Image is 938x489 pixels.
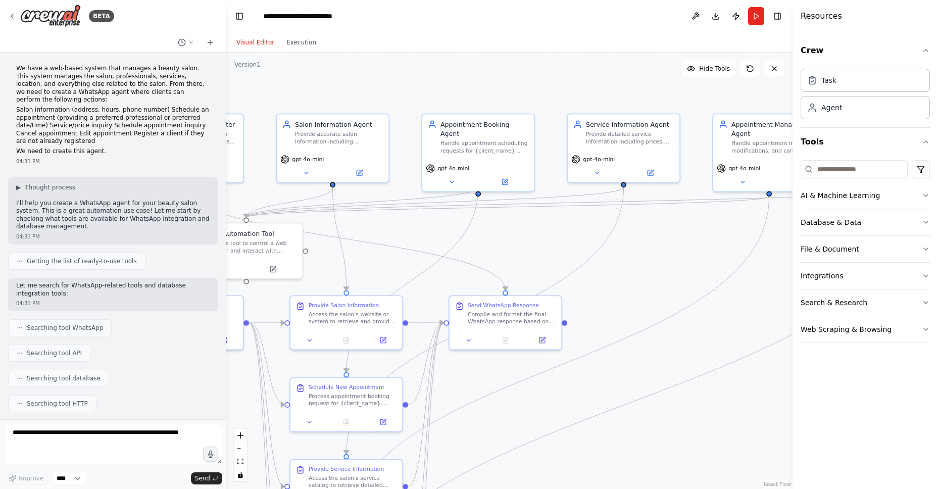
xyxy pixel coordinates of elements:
div: Crew [801,65,930,127]
div: WhatsApp Message RouterAnalyze incoming WhatsApp messages from {client_name} and route them to th... [130,113,244,183]
button: Tools [801,128,930,156]
span: Searching tool HTTP [27,400,88,408]
button: Open in side panel [247,264,299,275]
div: Service Information Agent [586,120,674,129]
h4: Resources [801,10,842,22]
div: Appointment Booking AgentHandle appointment scheduling requests for {client_name} including prefe... [421,113,535,192]
button: ▶Thought process [16,183,75,191]
p: I'll help you create a WhatsApp agent for your beauty salon system. This is a great automation us... [16,200,210,231]
g: Edge from c8a4e067-29bb-4268-9cdd-b68b63212553 to 00b18a22-b2b1-4582-a677-c599bcfb9f20 [242,187,337,217]
button: Integrations [801,263,930,289]
span: Thought process [25,183,75,191]
div: Appointment Booking Agent [440,120,529,138]
g: Edge from 0ac6ba0c-0d8b-4675-a00c-e19fe3221237 to a7e21849-2d79-47c7-90dc-5564d176eaee [408,318,443,409]
button: AI & Machine Learning [801,182,930,209]
button: Open in side panel [624,168,676,179]
div: Use this tool to control a web browser and interact with websites using natural language. Capabil... [207,240,297,255]
g: Edge from 0710918e-f057-4284-9edb-2b2d24a1d9b4 to 0ac6ba0c-0d8b-4675-a00c-e19fe3221237 [249,318,284,409]
button: Start a new chat [202,36,218,48]
div: Analyze incoming WhatsApp messages from {client_name} and route them to the appropriate service b... [150,131,238,145]
div: StagehandToolWeb Automation ToolUse this tool to control a web browser and interact with websites... [189,222,303,279]
button: No output available [327,417,366,428]
button: Hide left sidebar [232,9,246,23]
div: Compile and format the final WhatsApp response based on the completed action (salon info, appoint... [468,311,556,325]
button: Visual Editor [230,36,280,48]
div: WhatsApp Message Router [150,120,238,129]
span: gpt-4o-mini [729,165,761,172]
g: Edge from b7654ef3-060b-4eab-a2c8-5df0206cfcaf to 00b18a22-b2b1-4582-a677-c599bcfb9f20 [242,187,919,217]
button: Open in side panel [526,335,558,346]
span: Searching tool API [27,349,82,357]
div: Service Information AgentProvide detailed service information including prices, duration, descrip... [567,113,680,183]
span: Hide Tools [699,65,730,73]
div: Version 1 [234,61,261,69]
div: Handle appointment scheduling requests for {client_name} including preferred {professional_name},... [440,140,529,155]
a: React Flow attribution [764,481,791,487]
div: Tools [801,156,930,351]
button: No output available [486,335,525,346]
g: Edge from 937e3452-7f62-458f-b7d8-db1e0e0bca6c to f64824cc-4c2d-4f3d-9b50-141a8378c51c [342,187,628,454]
button: Execution [280,36,322,48]
button: Open in side panel [188,168,239,179]
div: BETA [89,10,114,22]
button: toggle interactivity [234,468,247,481]
span: Searching tool WhatsApp [27,324,103,332]
button: Send [191,472,222,484]
g: Edge from 8a390fec-8051-42e2-9296-a1369945da38 to 0ac6ba0c-0d8b-4675-a00c-e19fe3221237 [342,187,483,372]
div: Provide detailed service information including prices, duration, descriptions for {service_name} ... [586,131,674,145]
p: Salon information (address, hours, phone number) Schedule an appointment (providing a preferred p... [16,106,210,145]
p: Let me search for WhatsApp-related tools and database integration tools: [16,282,210,298]
div: Analyze the incoming WhatsApp message from {client_name} with content "{message_content}" to dete... [130,296,244,351]
nav: breadcrumb [263,11,332,21]
button: Open in side panel [479,177,530,188]
div: 04:31 PM [16,158,210,165]
button: File & Document [801,236,930,262]
button: Open in side panel [367,335,399,346]
div: Schedule New Appointment [309,383,384,390]
button: zoom in [234,429,247,442]
div: Access the salon's website or system to retrieve and provide current salon information including ... [309,311,397,325]
g: Edge from c8a4e067-29bb-4268-9cdd-b68b63212553 to c27809d5-f718-49b7-8bde-1769809c3c2e [328,187,351,290]
button: Search & Research [801,289,930,316]
div: Provide Salon Information [309,302,379,309]
button: Open in side panel [333,168,385,179]
button: Hide right sidebar [770,9,784,23]
button: Hide Tools [681,61,736,77]
button: Open in side panel [770,177,821,188]
div: Schedule New AppointmentProcess appointment booking request for {client_name}. Access the salon's... [289,377,403,432]
div: Access the salon's service catalog to retrieve detailed information about requested service ({ser... [309,474,397,489]
button: Open in side panel [367,417,399,428]
div: Handle appointment inquiries, modifications, and cancellations for {client_name} by accessing the... [731,140,820,155]
div: Provide Service Information [309,465,384,472]
button: Switch to previous chat [174,36,198,48]
div: Salon Information Agent [295,120,383,129]
div: Analyze the incoming WhatsApp message from {client_name} with content "{message_content}" to dete... [150,311,238,325]
div: Provide Salon InformationAccess the salon's website or system to retrieve and provide current sal... [289,296,403,351]
div: Process appointment booking request for {client_name}. Access the salon's web-based booking syste... [309,393,397,407]
div: Web Automation Tool [207,229,274,238]
span: gpt-4o-mini [583,156,615,163]
button: Web Scraping & Browsing [801,316,930,343]
div: Send WhatsApp ResponseCompile and format the final WhatsApp response based on the completed actio... [449,296,562,351]
button: Database & Data [801,209,930,235]
div: Send WhatsApp Response [468,302,539,309]
div: 04:31 PM [16,233,210,240]
span: gpt-4o-mini [292,156,324,163]
div: Provide accurate salon information including {salon_address}, {salon_hours}, {salon_phone}, and g... [295,131,383,145]
button: Click to speak your automation idea [203,447,218,462]
g: Edge from c27809d5-f718-49b7-8bde-1769809c3c2e to a7e21849-2d79-47c7-90dc-5564d176eaee [408,318,443,327]
div: 04:31 PM [16,300,210,307]
div: Agent [821,103,842,113]
div: Appointment Management AgentHandle appointment inquiries, modifications, and cancellations for {c... [712,113,826,192]
button: Crew [801,36,930,65]
span: gpt-4o-mini [438,165,470,172]
div: React Flow controls [234,429,247,481]
img: Logo [20,5,81,27]
g: Edge from 0710918e-f057-4284-9edb-2b2d24a1d9b4 to c27809d5-f718-49b7-8bde-1769809c3c2e [249,318,284,327]
span: Send [195,474,210,482]
button: Improve [4,472,48,485]
button: zoom out [234,442,247,455]
span: Searching tool database [27,374,101,382]
p: We need to create this agent. [16,148,210,156]
g: Edge from 5d649287-f348-48ad-bc1e-d3281c508bb6 to a7e21849-2d79-47c7-90dc-5564d176eaee [183,187,510,290]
